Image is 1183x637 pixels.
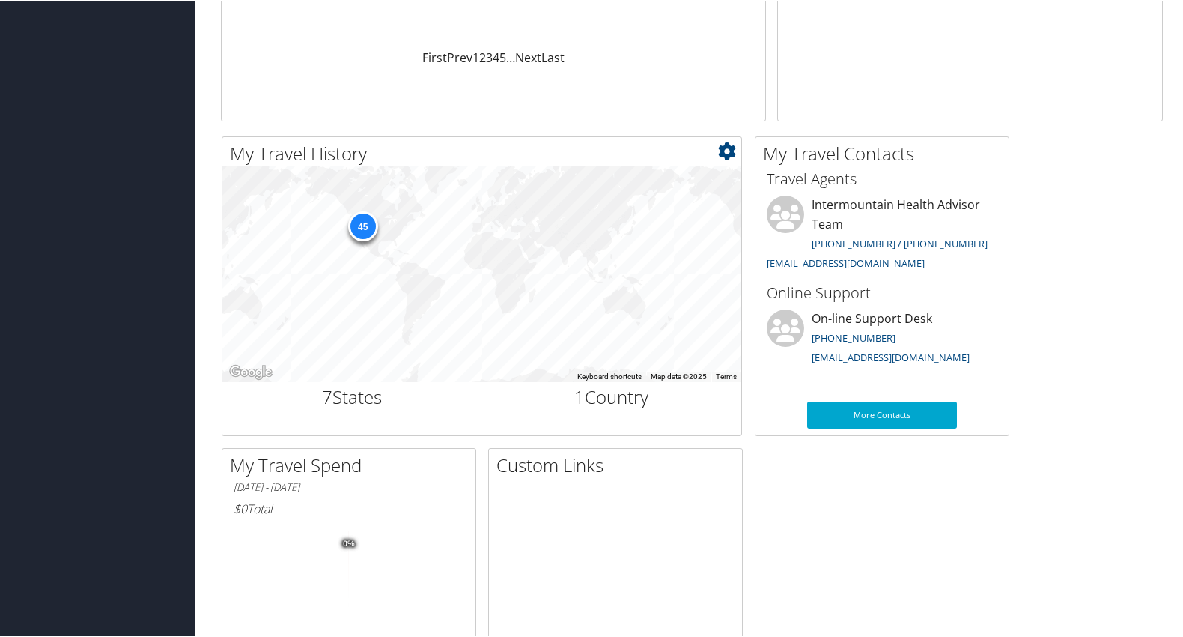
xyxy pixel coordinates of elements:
[234,479,464,493] h6: [DATE] - [DATE]
[767,281,997,302] h3: Online Support
[347,210,377,240] div: 45
[230,139,741,165] h2: My Travel History
[230,451,475,477] h2: My Travel Spend
[343,538,355,547] tspan: 0%
[496,451,742,477] h2: Custom Links
[493,383,731,408] h2: Country
[812,330,895,343] a: [PHONE_NUMBER]
[759,308,1005,369] li: On-line Support Desk
[812,349,970,363] a: [EMAIL_ADDRESS][DOMAIN_NAME]
[506,48,515,64] span: …
[807,400,957,427] a: More Contacts
[322,383,332,408] span: 7
[651,371,707,379] span: Map data ©2025
[234,499,464,516] h6: Total
[226,361,276,381] a: Open this area in Google Maps (opens a new window)
[226,361,276,381] img: Google
[234,499,247,516] span: $0
[716,371,737,379] a: Terms (opens in new tab)
[422,48,447,64] a: First
[767,167,997,188] h3: Travel Agents
[499,48,506,64] a: 5
[515,48,541,64] a: Next
[479,48,486,64] a: 2
[447,48,472,64] a: Prev
[493,48,499,64] a: 4
[541,48,565,64] a: Last
[486,48,493,64] a: 3
[763,139,1009,165] h2: My Travel Contacts
[472,48,479,64] a: 1
[767,255,925,268] a: [EMAIL_ADDRESS][DOMAIN_NAME]
[574,383,585,408] span: 1
[577,370,642,381] button: Keyboard shortcuts
[234,383,471,408] h2: States
[812,235,988,249] a: [PHONE_NUMBER] / [PHONE_NUMBER]
[759,194,1005,274] li: Intermountain Health Advisor Team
